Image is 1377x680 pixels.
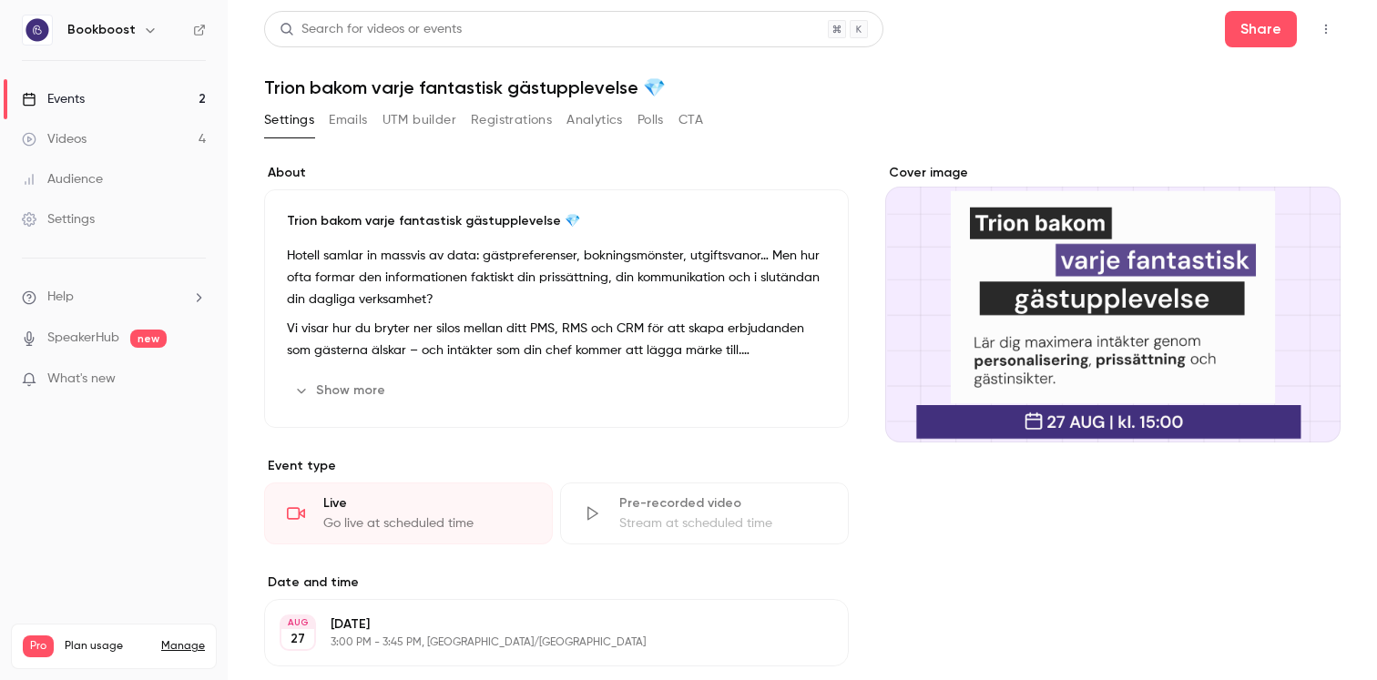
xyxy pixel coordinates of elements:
span: Pro [23,635,54,657]
div: Pre-recorded video [619,494,826,513]
span: Help [47,288,74,307]
button: Polls [637,106,664,135]
p: [DATE] [331,615,752,634]
div: Events [22,90,85,108]
button: Share [1225,11,1297,47]
button: Registrations [471,106,552,135]
div: Settings [22,210,95,228]
section: Cover image [885,164,1341,442]
button: Show more [287,376,396,405]
div: Go live at scheduled time [323,514,530,533]
span: new [130,330,167,348]
div: Pre-recorded videoStream at scheduled time [560,482,849,544]
a: SpeakerHub [47,329,119,348]
p: Vi visar hur du bryter ner silos mellan ditt PMS, RMS och CRM för att skapa erbjudanden som gäste... [287,318,826,361]
label: Cover image [885,164,1341,182]
img: Bookboost [23,15,52,45]
button: Analytics [566,106,623,135]
h6: Bookboost [67,21,136,39]
p: 3:00 PM - 3:45 PM, [GEOGRAPHIC_DATA]/[GEOGRAPHIC_DATA] [331,635,752,650]
a: Manage [161,639,205,654]
h1: Trion bakom varje fantastisk gästupplevelse 💎 [264,76,1341,98]
p: Event type [264,457,849,475]
iframe: Noticeable Trigger [184,371,206,388]
p: Trion bakom varje fantastisk gästupplevelse 💎 [287,212,826,230]
button: UTM builder [382,106,456,135]
p: Hotell samlar in massvis av data: gästpreferenser, bokningsmönster, utgiftsvanor… Men hur ofta fo... [287,245,826,310]
div: Live [323,494,530,513]
button: CTA [678,106,703,135]
label: Date and time [264,573,849,592]
div: AUG [281,616,314,629]
div: Audience [22,170,103,188]
label: About [264,164,849,182]
div: LiveGo live at scheduled time [264,482,553,544]
div: Stream at scheduled time [619,514,826,533]
button: Emails [329,106,367,135]
p: 27 [291,630,305,648]
div: Videos [22,130,87,148]
li: help-dropdown-opener [22,288,206,307]
div: Search for videos or events [280,20,462,39]
button: Settings [264,106,314,135]
span: Plan usage [65,639,150,654]
span: What's new [47,370,116,389]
